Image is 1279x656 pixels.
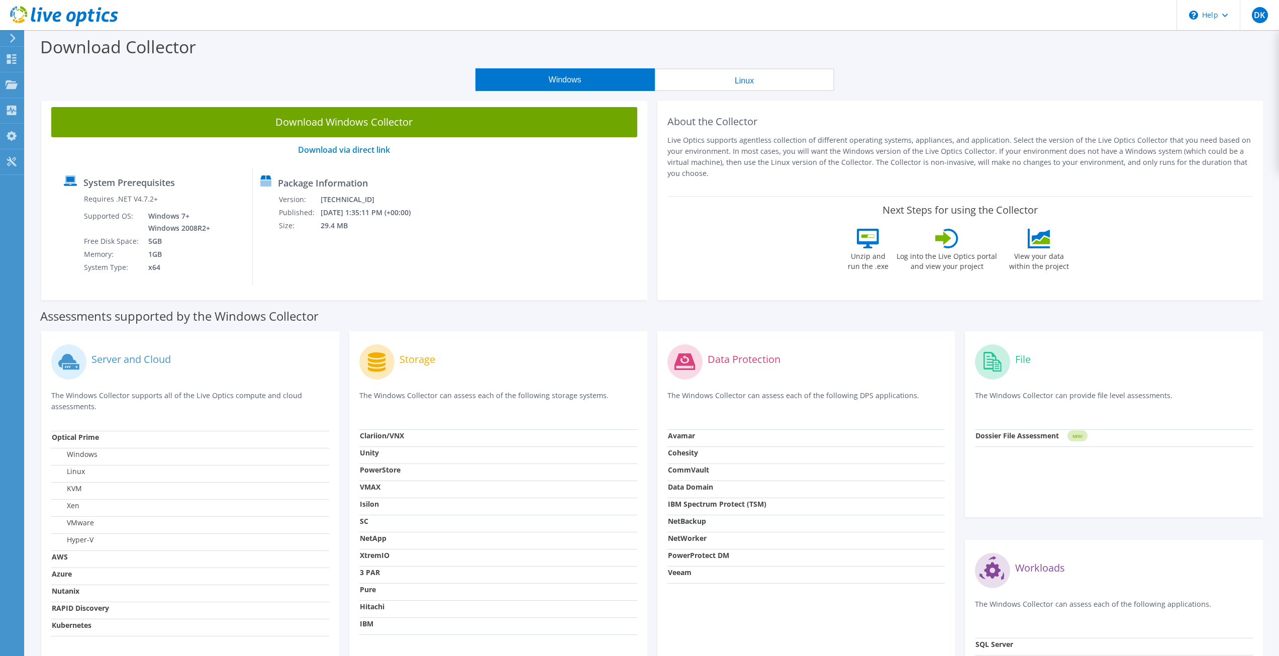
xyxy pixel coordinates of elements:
[52,449,97,459] label: Windows
[52,518,94,528] label: VMware
[975,390,1253,411] p: The Windows Collector can provide file level assessments.
[360,482,380,492] strong: VMAX
[52,603,109,613] strong: RAPID Discovery
[882,204,1038,216] label: Next Steps for using the Collector
[360,465,401,475] strong: PowerStore
[320,193,424,206] td: [TECHNICAL_ID]
[360,448,379,457] strong: Unity
[360,550,389,560] strong: XtremIO
[52,586,79,596] strong: Nutanix
[83,210,141,235] td: Supported OS:
[708,354,780,364] label: Data Protection
[1015,354,1031,364] label: File
[278,206,320,219] td: Published:
[667,135,1253,179] p: Live Optics supports agentless collection of different operating systems, appliances, and applica...
[667,390,945,411] p: The Windows Collector can assess each of the following DPS applications.
[52,466,85,477] label: Linux
[845,248,891,271] label: Unzip and run the .exe
[91,354,171,364] label: Server and Cloud
[52,535,93,545] label: Hyper-V
[360,619,373,628] strong: IBM
[52,432,99,442] strong: Optical Prime
[975,639,1013,649] strong: SQL Server
[141,248,212,261] td: 1GB
[52,569,72,579] strong: Azure
[668,568,692,577] strong: Veeam
[83,235,141,248] td: Free Disk Space:
[141,235,212,248] td: 5GB
[52,552,68,561] strong: AWS
[668,482,713,492] strong: Data Domain
[84,194,158,204] label: Requires .NET V4.7.2+
[475,68,655,91] button: Windows
[359,390,637,411] p: The Windows Collector can assess each of the following storage systems.
[51,390,329,412] p: The Windows Collector supports all of the Live Optics compute and cloud assessments.
[1252,7,1268,23] span: DK
[668,465,709,475] strong: CommVault
[360,568,380,577] strong: 3 PAR
[52,501,79,511] label: Xen
[975,431,1059,440] strong: Dossier File Assessment
[52,620,91,630] strong: Kubernetes
[360,516,368,526] strong: SC
[668,431,695,440] strong: Avamar
[668,550,729,560] strong: PowerProtect DM
[668,516,706,526] strong: NetBackup
[668,533,707,543] strong: NetWorker
[83,261,141,274] td: System Type:
[40,311,319,321] label: Assessments supported by the Windows Collector
[278,193,320,206] td: Version:
[278,178,368,188] label: Package Information
[52,484,82,494] label: KVM
[51,107,637,137] a: Download Windows Collector
[360,602,384,611] strong: Hitachi
[83,248,141,261] td: Memory:
[360,585,376,594] strong: Pure
[298,144,390,155] a: Download via direct link
[1015,563,1065,573] label: Workloads
[1189,11,1198,20] svg: \n
[40,35,196,58] label: Download Collector
[360,431,404,440] strong: Clariion/VNX
[1003,248,1075,271] label: View your data within the project
[360,499,379,509] strong: Isilon
[141,210,212,235] td: Windows 7+ Windows 2008R2+
[655,68,834,91] button: Linux
[668,499,766,509] strong: IBM Spectrum Protect (TSM)
[320,206,424,219] td: [DATE] 1:35:11 PM (+00:00)
[975,599,1253,619] p: The Windows Collector can assess each of the following applications.
[320,219,424,232] td: 29.4 MB
[667,116,1253,128] h2: About the Collector
[896,248,998,271] label: Log into the Live Optics portal and view your project
[1072,433,1083,439] tspan: NEW!
[360,533,386,543] strong: NetApp
[668,448,698,457] strong: Cohesity
[83,177,175,188] label: System Prerequisites
[400,354,435,364] label: Storage
[141,261,212,274] td: x64
[278,219,320,232] td: Size:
